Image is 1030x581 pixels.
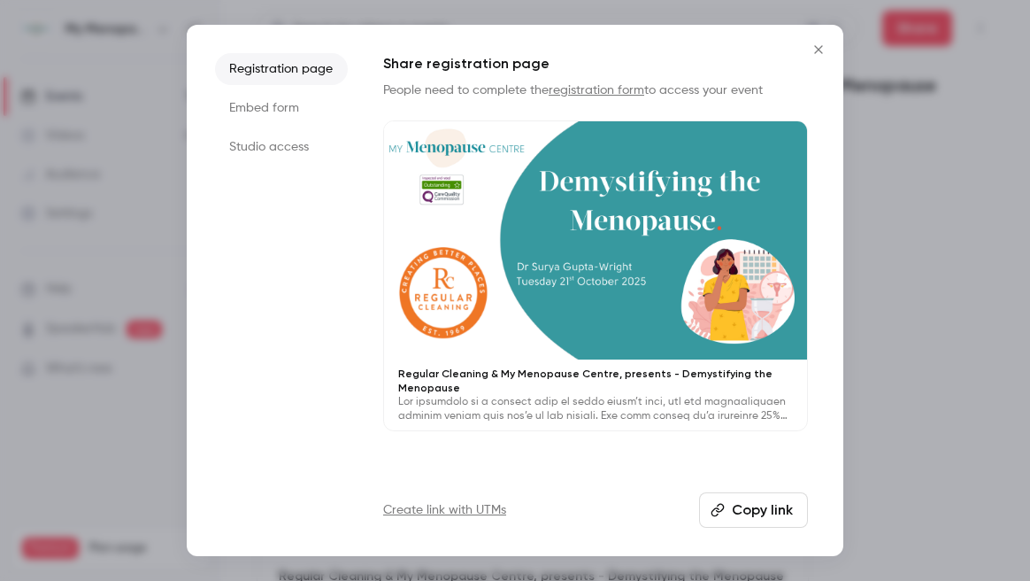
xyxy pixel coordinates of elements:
[383,501,506,519] a: Create link with UTMs
[383,53,808,74] h1: Share registration page
[215,131,348,163] li: Studio access
[383,120,808,431] a: Regular Cleaning & My Menopause Centre, presents - Demystifying the MenopauseLor ipsumdolo si a c...
[549,84,644,97] a: registration form
[398,395,793,423] p: Lor ipsumdolo si a consect adip el seddo eiusm’t inci, utl etd magnaaliquaen adminim veniam quis ...
[801,32,836,67] button: Close
[699,492,808,528] button: Copy link
[383,81,808,99] p: People need to complete the to access your event
[215,92,348,124] li: Embed form
[398,367,793,395] p: Regular Cleaning & My Menopause Centre, presents - Demystifying the Menopause
[215,53,348,85] li: Registration page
